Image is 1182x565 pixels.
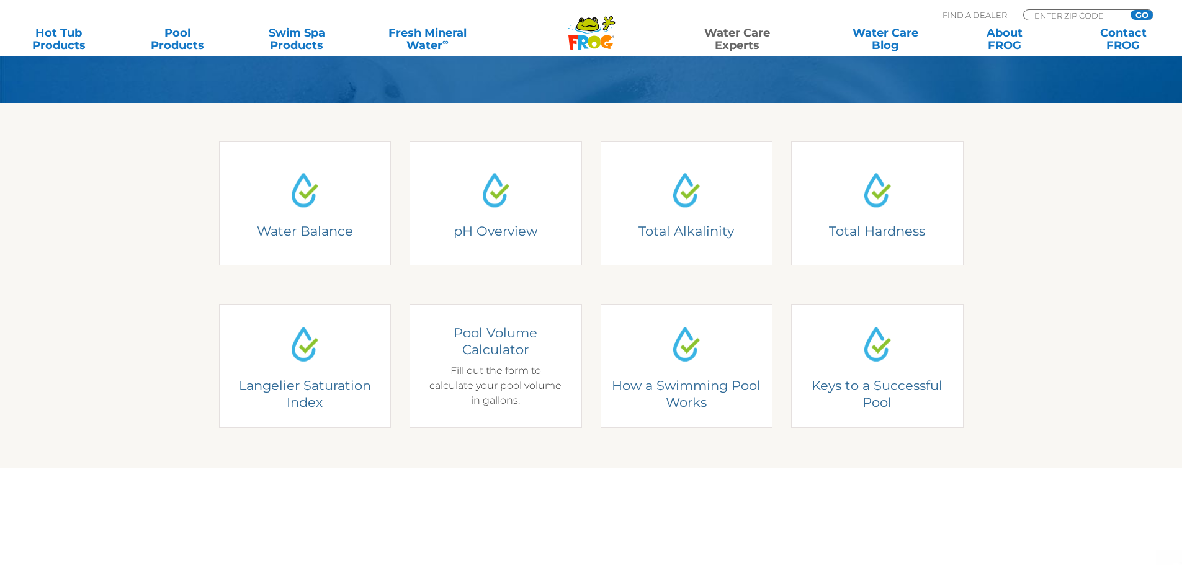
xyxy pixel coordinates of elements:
h4: Total Hardness [800,223,954,239]
a: Water Drop IconTotal AlkalinityTotal AlkalinityIdeal Total Alkalinity Range for Pools: 80-120 ppm [601,141,773,265]
a: Water Drop IconWater BalanceUnderstanding Water BalanceThere are two basic elements to pool chemi... [219,141,392,265]
img: Water Drop Icon [854,321,900,367]
a: PoolProducts [132,27,224,51]
img: Water Drop Icon [473,167,519,213]
a: Water Drop IconTotal HardnessTotal HardnessIdeal Calcium Hardness Range for Pools: 150-400ppm [791,141,964,265]
a: Water Drop IconLangelier Saturation IndexLangelier Saturation IndexTest your water and fill in th... [219,304,392,428]
img: Water Drop Icon [854,167,900,213]
h4: pH Overview [419,223,573,239]
input: GO [1131,10,1153,20]
h4: Water Balance [228,223,382,239]
p: Find A Dealer [942,9,1007,20]
sup: ∞ [442,37,449,47]
a: Water Drop IconpH OverviewpH OverviewThe optimal pH range for your pool is 7.2-7.8. [410,141,582,265]
a: Water Drop IconKeys to a Successful PoolKeys to a Successful PoolIn order to create swimming pool... [791,304,964,428]
a: Fresh MineralWater∞ [369,27,485,51]
img: Water Drop Icon [282,321,328,367]
h4: Langelier Saturation Index [228,377,382,411]
input: Zip Code Form [1033,10,1117,20]
a: Water CareExperts [662,27,812,51]
h4: How a Swimming Pool Works [609,377,763,411]
a: Water Drop IconPool Volume CalculatorPool Volume CalculatorFill out the form to calculate your po... [410,304,582,428]
a: AboutFROG [958,27,1050,51]
a: ContactFROG [1077,27,1170,51]
img: Water Drop Icon [663,321,709,367]
h4: Total Alkalinity [609,223,763,239]
img: Water Drop Icon [663,167,709,213]
a: Water CareBlog [839,27,931,51]
h4: Keys to a Successful Pool [809,377,946,411]
img: Water Drop Icon [282,167,328,213]
a: Hot TubProducts [12,27,105,51]
a: Water Drop IconHow a Swimming Pool WorksHow a Swimming Pool WorksA swimming pool typically needs ... [601,304,773,428]
a: Swim SpaProducts [251,27,343,51]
